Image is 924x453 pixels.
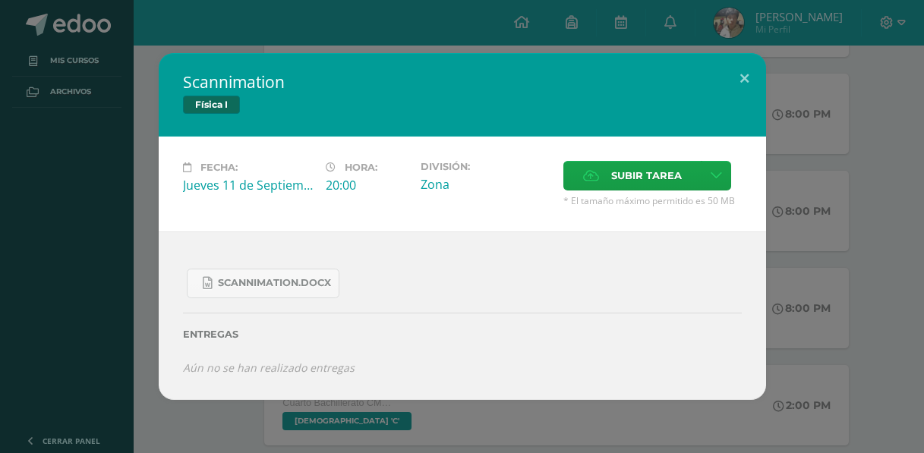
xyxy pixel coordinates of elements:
[183,96,240,114] span: Física I
[611,162,682,190] span: Subir tarea
[723,53,766,105] button: Close (Esc)
[326,177,408,193] div: 20:00
[183,177,314,193] div: Jueves 11 de Septiembre
[183,360,355,375] i: Aún no se han realizado entregas
[218,277,331,289] span: Scannimation.docx
[345,162,377,173] span: Hora:
[187,269,339,298] a: Scannimation.docx
[563,194,742,207] span: * El tamaño máximo permitido es 50 MB
[421,176,551,193] div: Zona
[183,71,742,93] h2: Scannimation
[200,162,238,173] span: Fecha:
[183,329,742,340] label: Entregas
[421,161,551,172] label: División:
